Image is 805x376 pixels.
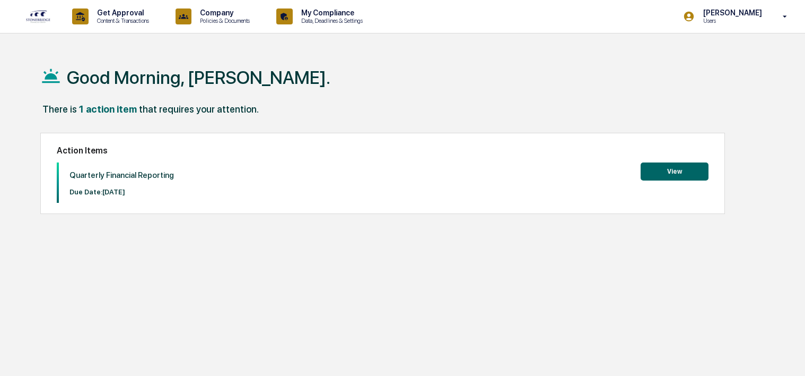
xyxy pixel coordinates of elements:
[69,188,174,196] p: Due Date: [DATE]
[641,163,708,181] button: View
[25,10,51,23] img: logo
[695,17,767,24] p: Users
[293,8,368,17] p: My Compliance
[89,8,154,17] p: Get Approval
[89,17,154,24] p: Content & Transactions
[69,170,174,180] p: Quarterly Financial Reporting
[191,17,255,24] p: Policies & Documents
[293,17,368,24] p: Data, Deadlines & Settings
[641,166,708,176] a: View
[695,8,767,17] p: [PERSON_NAME]
[191,8,255,17] p: Company
[57,146,709,156] h2: Action Items
[79,104,137,115] div: 1 action item
[42,104,77,115] div: There is
[139,104,259,115] div: that requires your attention.
[67,67,330,88] h1: Good Morning, [PERSON_NAME].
